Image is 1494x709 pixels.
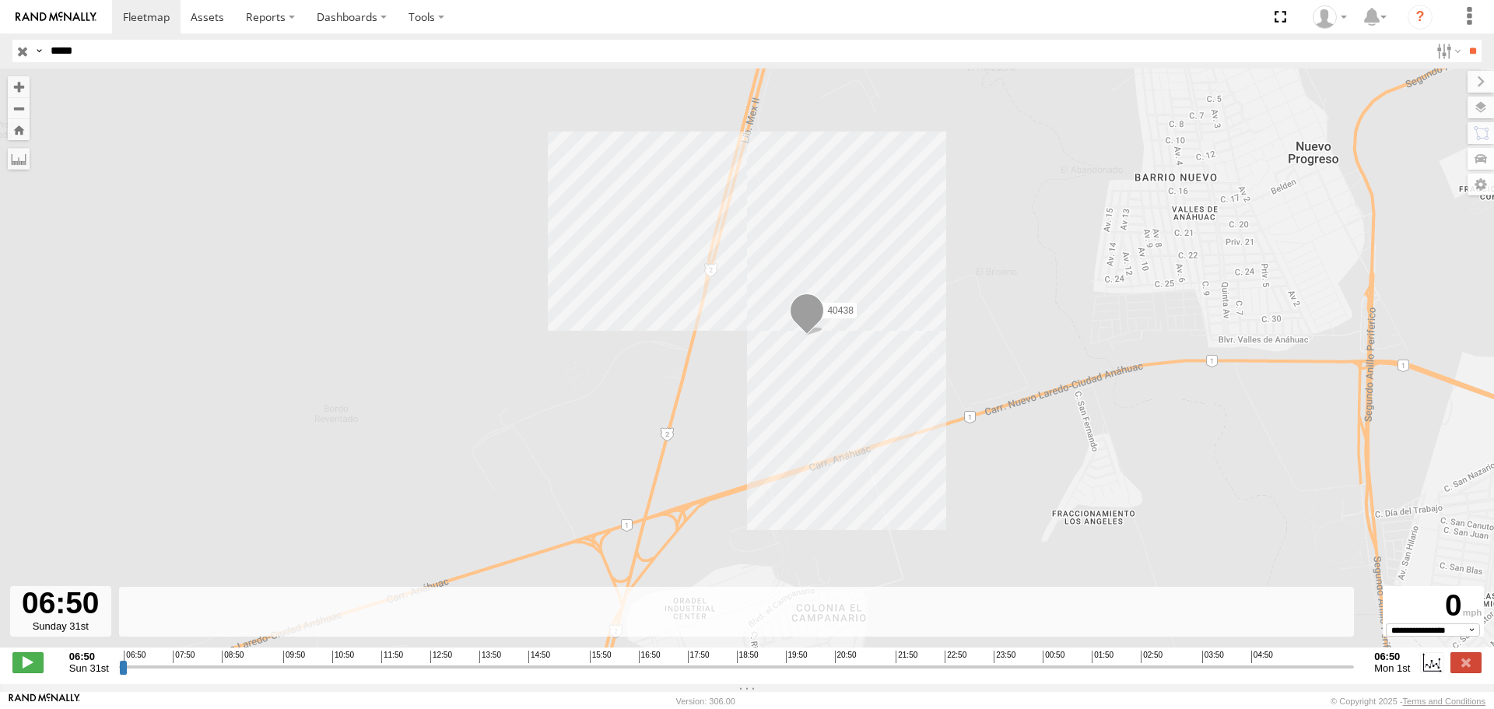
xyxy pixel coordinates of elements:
[827,305,853,316] span: 40438
[1450,652,1482,672] label: Close
[1043,651,1064,663] span: 00:50
[786,651,808,663] span: 19:50
[8,148,30,170] label: Measure
[1202,651,1224,663] span: 03:50
[1430,40,1464,62] label: Search Filter Options
[945,651,966,663] span: 22:50
[12,652,44,672] label: Play/Stop
[222,651,244,663] span: 08:50
[1307,5,1352,29] div: Caseta Laredo TX
[737,651,759,663] span: 18:50
[835,651,857,663] span: 20:50
[994,651,1015,663] span: 23:50
[69,651,109,662] strong: 06:50
[173,651,195,663] span: 07:50
[1092,651,1113,663] span: 01:50
[688,651,710,663] span: 17:50
[590,651,612,663] span: 15:50
[1141,651,1163,663] span: 02:50
[1374,651,1410,662] strong: 06:50
[283,651,305,663] span: 09:50
[8,76,30,97] button: Zoom in
[1251,651,1273,663] span: 04:50
[16,12,96,23] img: rand-logo.svg
[479,651,501,663] span: 13:50
[9,693,80,709] a: Visit our Website
[528,651,550,663] span: 14:50
[1385,588,1482,623] div: 0
[896,651,917,663] span: 21:50
[332,651,354,663] span: 10:50
[8,97,30,119] button: Zoom out
[1374,662,1410,674] span: Mon 1st Sep 2025
[430,651,452,663] span: 12:50
[1408,5,1433,30] i: ?
[639,651,661,663] span: 16:50
[124,651,146,663] span: 06:50
[8,119,30,140] button: Zoom Home
[381,651,403,663] span: 11:50
[1468,174,1494,195] label: Map Settings
[1331,697,1485,706] div: © Copyright 2025 -
[1403,697,1485,706] a: Terms and Conditions
[69,662,109,674] span: Sun 31st Aug 2025
[676,697,735,706] div: Version: 306.00
[33,40,45,62] label: Search Query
